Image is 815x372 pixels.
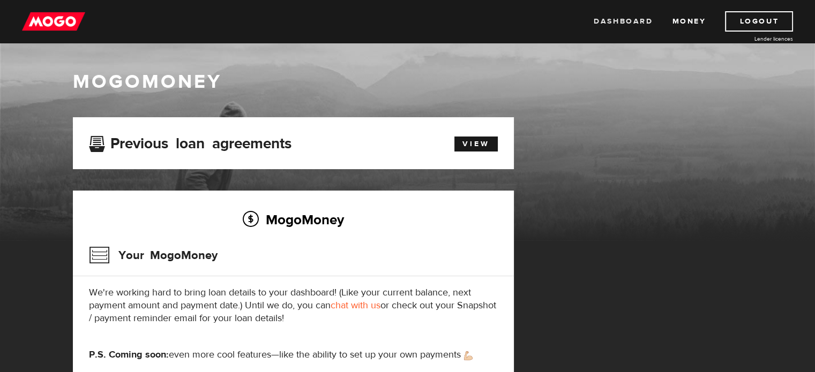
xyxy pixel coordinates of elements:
[672,11,706,32] a: Money
[454,136,498,151] a: View
[89,286,498,325] p: We're working hard to bring loan details to your dashboard! (Like your current balance, next paym...
[73,71,743,93] h1: MogoMoney
[89,135,291,149] h3: Previous loan agreements
[89,208,498,231] h2: MogoMoney
[713,35,793,43] a: Lender licences
[89,348,169,361] strong: P.S. Coming soon:
[89,241,218,269] h3: Your MogoMoney
[594,11,653,32] a: Dashboard
[331,299,380,312] a: chat with us
[89,348,498,361] p: even more cool features—like the ability to set up your own payments
[601,123,815,372] iframe: LiveChat chat widget
[725,11,793,32] a: Logout
[22,11,85,32] img: mogo_logo-11ee424be714fa7cbb0f0f49df9e16ec.png
[464,351,473,360] img: strong arm emoji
